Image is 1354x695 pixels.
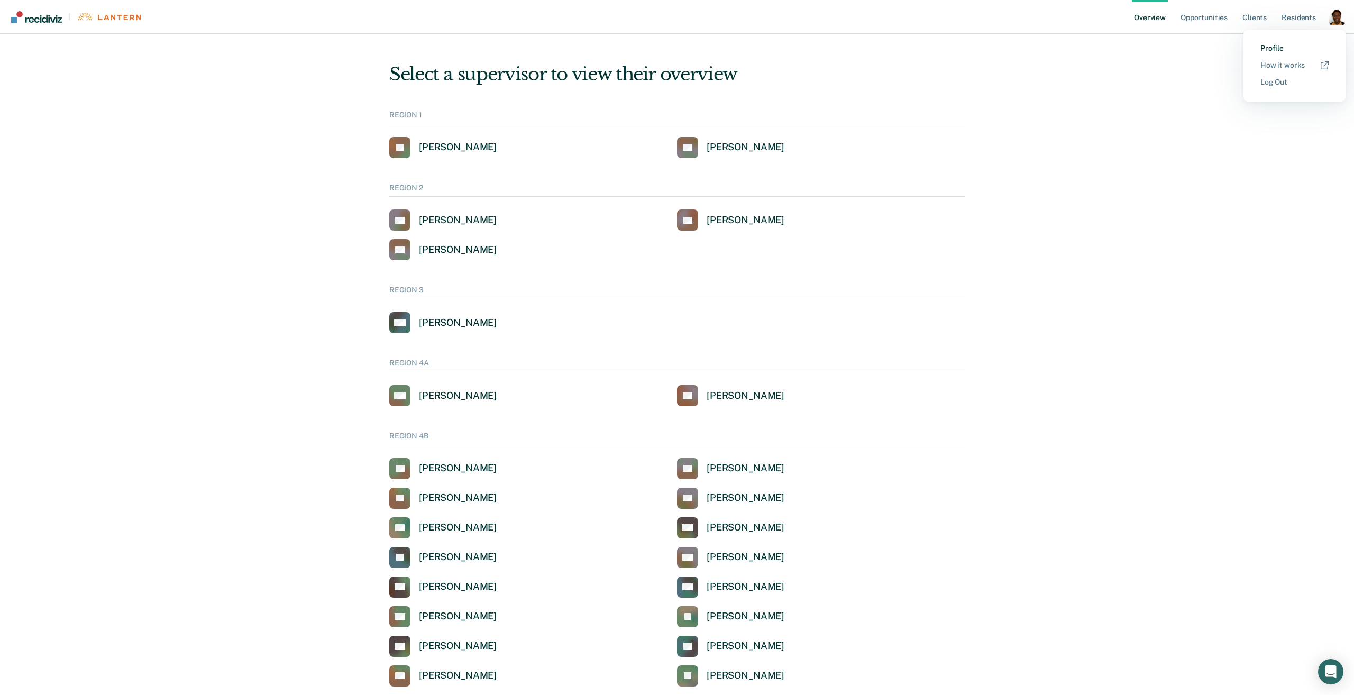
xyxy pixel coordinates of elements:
[419,244,497,256] div: [PERSON_NAME]
[419,610,497,623] div: [PERSON_NAME]
[389,359,965,372] div: REGION 4A
[677,137,784,158] a: [PERSON_NAME]
[389,137,497,158] a: [PERSON_NAME]
[419,390,497,402] div: [PERSON_NAME]
[707,390,784,402] div: [PERSON_NAME]
[677,209,784,231] a: [PERSON_NAME]
[707,492,784,504] div: [PERSON_NAME]
[1318,659,1343,684] div: Open Intercom Messenger
[419,141,497,153] div: [PERSON_NAME]
[389,547,497,568] a: [PERSON_NAME]
[419,581,497,593] div: [PERSON_NAME]
[707,581,784,593] div: [PERSON_NAME]
[419,640,497,652] div: [PERSON_NAME]
[11,11,62,23] img: Recidiviz
[707,462,784,474] div: [PERSON_NAME]
[77,13,141,21] img: Lantern
[389,458,497,479] a: [PERSON_NAME]
[677,577,784,598] a: [PERSON_NAME]
[389,432,965,445] div: REGION 4B
[389,63,965,85] div: Select a supervisor to view their overview
[677,385,784,406] a: [PERSON_NAME]
[389,385,497,406] a: [PERSON_NAME]
[389,488,497,509] a: [PERSON_NAME]
[419,522,497,534] div: [PERSON_NAME]
[1260,78,1329,87] a: Log Out
[419,214,497,226] div: [PERSON_NAME]
[389,239,497,260] a: [PERSON_NAME]
[419,492,497,504] div: [PERSON_NAME]
[419,462,497,474] div: [PERSON_NAME]
[677,517,784,538] a: [PERSON_NAME]
[389,111,965,124] div: REGION 1
[1329,8,1346,25] button: Profile dropdown button
[1243,30,1346,102] div: Profile menu
[707,522,784,534] div: [PERSON_NAME]
[707,670,784,682] div: [PERSON_NAME]
[707,610,784,623] div: [PERSON_NAME]
[389,184,965,197] div: REGION 2
[389,286,965,299] div: REGION 3
[1260,61,1329,70] a: How it works
[677,547,784,568] a: [PERSON_NAME]
[707,640,784,652] div: [PERSON_NAME]
[389,209,497,231] a: [PERSON_NAME]
[62,12,77,21] span: |
[677,636,784,657] a: [PERSON_NAME]
[707,214,784,226] div: [PERSON_NAME]
[1260,44,1329,53] a: Profile
[389,577,497,598] a: [PERSON_NAME]
[707,141,784,153] div: [PERSON_NAME]
[677,458,784,479] a: [PERSON_NAME]
[389,517,497,538] a: [PERSON_NAME]
[677,606,784,627] a: [PERSON_NAME]
[707,551,784,563] div: [PERSON_NAME]
[677,665,784,687] a: [PERSON_NAME]
[419,317,497,329] div: [PERSON_NAME]
[419,551,497,563] div: [PERSON_NAME]
[389,606,497,627] a: [PERSON_NAME]
[419,670,497,682] div: [PERSON_NAME]
[389,636,497,657] a: [PERSON_NAME]
[677,488,784,509] a: [PERSON_NAME]
[389,665,497,687] a: [PERSON_NAME]
[389,312,497,333] a: [PERSON_NAME]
